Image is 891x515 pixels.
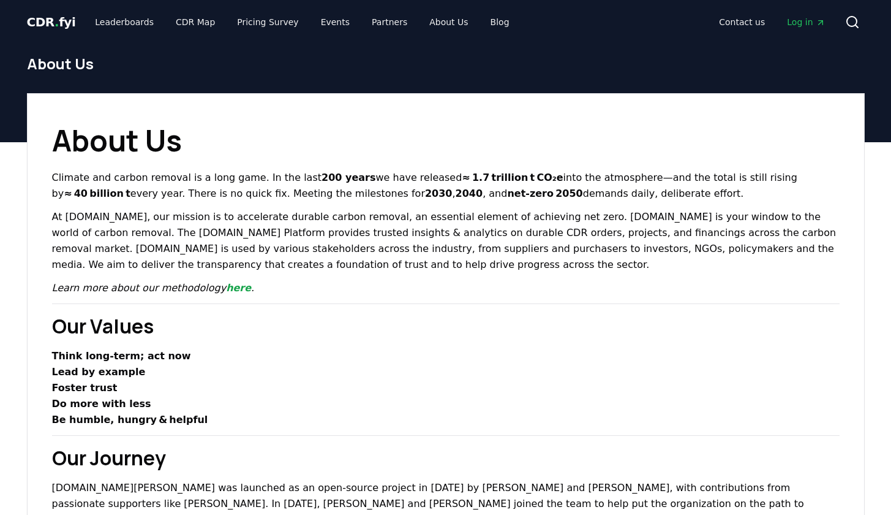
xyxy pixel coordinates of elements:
h2: Our Values [52,311,840,341]
strong: net‑zero 2050 [507,188,582,199]
a: CDR.fyi [27,13,76,31]
strong: Lead by example [52,366,146,378]
a: About Us [419,11,478,33]
a: CDR Map [166,11,225,33]
a: Leaderboards [85,11,164,33]
a: Blog [481,11,519,33]
span: . [55,15,59,29]
a: Pricing Survey [227,11,308,33]
h2: Our Journey [52,443,840,473]
strong: 200 years [321,172,375,183]
h1: About Us [27,54,865,74]
strong: Think long‑term; act now [52,350,191,362]
p: Climate and carbon removal is a long game. In the last we have released into the atmosphere—and t... [52,170,840,202]
strong: ≈ 40 billion t [64,188,130,199]
strong: Foster trust [52,382,118,394]
span: CDR fyi [27,15,76,29]
h1: About Us [52,118,840,162]
strong: ≈ 1.7 trillion t CO₂e [462,172,563,183]
a: Contact us [709,11,775,33]
em: Learn more about our methodology . [52,282,255,294]
a: Partners [362,11,417,33]
span: Log in [787,16,825,28]
strong: Do more with less [52,398,151,410]
strong: 2040 [456,188,483,199]
nav: Main [709,11,835,33]
a: Log in [777,11,835,33]
strong: Be humble, hungry & helpful [52,414,208,425]
strong: 2030 [425,188,453,199]
a: here [226,282,251,294]
p: At [DOMAIN_NAME], our mission is to accelerate durable carbon removal, an essential element of ac... [52,209,840,273]
a: Events [311,11,359,33]
nav: Main [85,11,519,33]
